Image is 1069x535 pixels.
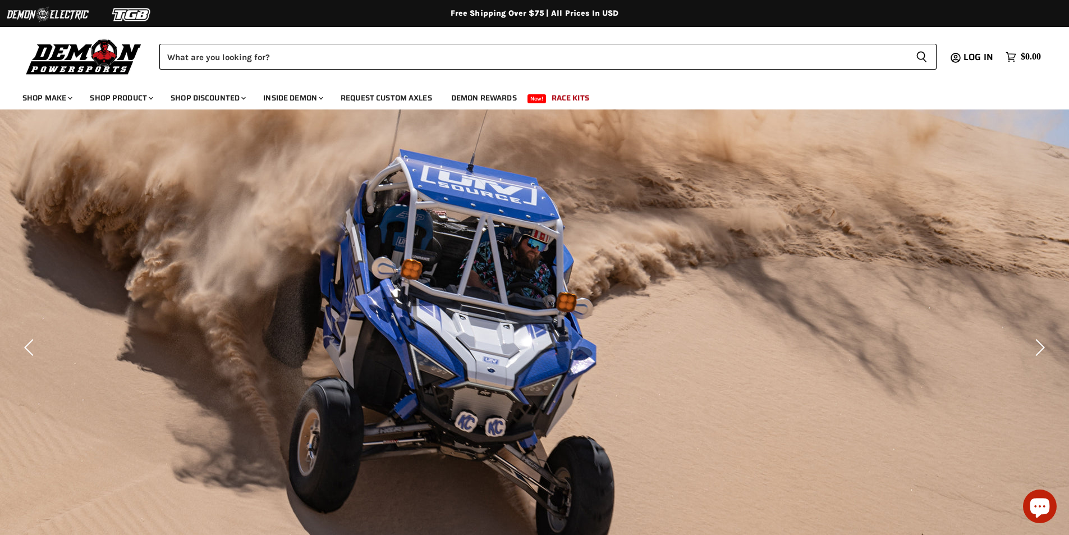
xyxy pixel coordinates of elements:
[86,8,984,19] div: Free Shipping Over $75 | All Prices In USD
[332,86,441,109] a: Request Custom Axles
[1020,490,1060,526] inbox-online-store-chat: Shopify online store chat
[907,44,937,70] button: Search
[14,86,79,109] a: Shop Make
[6,4,90,25] img: Demon Electric Logo 2
[543,86,598,109] a: Race Kits
[159,44,907,70] input: Search
[162,86,253,109] a: Shop Discounted
[527,94,547,103] span: New!
[964,50,993,64] span: Log in
[1021,52,1041,62] span: $0.00
[14,82,1038,109] ul: Main menu
[1000,49,1047,65] a: $0.00
[255,86,330,109] a: Inside Demon
[81,86,160,109] a: Shop Product
[958,52,1000,62] a: Log in
[90,4,174,25] img: TGB Logo 2
[159,44,937,70] form: Product
[20,336,42,359] button: Previous
[1027,336,1049,359] button: Next
[22,36,145,76] img: Demon Powersports
[443,86,525,109] a: Demon Rewards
